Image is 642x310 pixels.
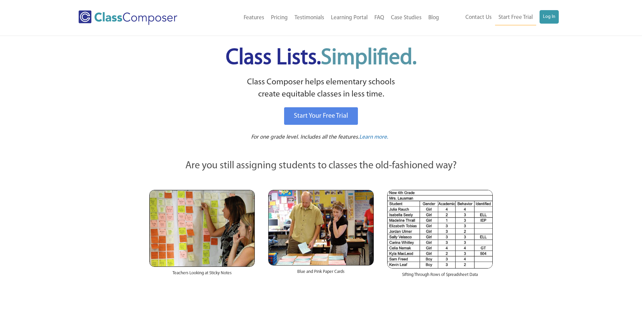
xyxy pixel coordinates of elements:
a: Learning Portal [328,10,371,25]
span: Class Lists. [226,47,417,69]
div: Sifting Through Rows of Spreadsheet Data [387,269,493,285]
img: Class Composer [79,10,177,25]
a: Features [240,10,268,25]
div: Blue and Pink Paper Cards [268,265,374,282]
a: Start Free Trial [495,10,536,25]
a: Testimonials [291,10,328,25]
a: Start Your Free Trial [284,107,358,125]
span: Start Your Free Trial [294,113,348,119]
nav: Header Menu [442,10,559,25]
nav: Header Menu [205,10,442,25]
a: Contact Us [462,10,495,25]
img: Spreadsheets [387,190,493,269]
img: Blue and Pink Paper Cards [268,190,374,265]
img: Teachers Looking at Sticky Notes [149,190,255,267]
a: Pricing [268,10,291,25]
a: FAQ [371,10,388,25]
a: Case Studies [388,10,425,25]
a: Log In [540,10,559,24]
div: Teachers Looking at Sticky Notes [149,267,255,283]
span: For one grade level. Includes all the features. [251,134,359,140]
span: Learn more. [359,134,388,140]
a: Learn more. [359,133,388,142]
span: Simplified. [321,47,417,69]
a: Blog [425,10,442,25]
p: Class Composer helps elementary schools create equitable classes in less time. [148,76,494,101]
p: Are you still assigning students to classes the old-fashioned way? [149,159,493,173]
